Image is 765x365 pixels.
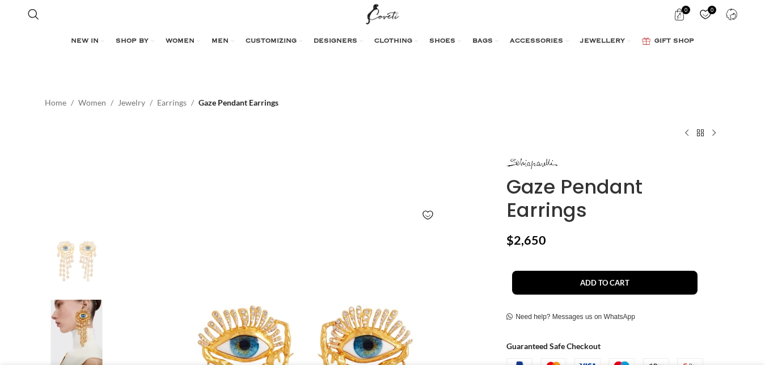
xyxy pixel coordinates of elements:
[642,37,650,45] img: GiftBag
[506,233,514,247] span: $
[506,233,546,247] bdi: 2,650
[364,9,401,18] a: Site logo
[71,30,104,53] a: NEW IN
[22,30,743,53] div: Main navigation
[580,30,631,53] a: JEWELLERY
[314,30,363,53] a: DESIGNERS
[667,3,691,26] a: 0
[118,97,145,109] a: Jewelry
[45,97,278,109] nav: Breadcrumb
[506,313,635,322] a: Need help? Messages us on WhatsApp
[654,37,694,46] span: GIFT SHOP
[78,97,106,109] a: Women
[246,37,297,46] span: CUSTOMIZING
[116,30,154,53] a: SHOP BY
[580,37,625,46] span: JEWELLERY
[314,37,357,46] span: DESIGNERS
[166,37,195,46] span: WOMEN
[707,126,721,140] a: Next product
[429,37,455,46] span: SHOES
[45,97,66,109] a: Home
[472,37,493,46] span: BAGS
[680,126,694,140] a: Previous product
[374,37,412,46] span: CLOTHING
[682,6,690,14] span: 0
[642,30,694,53] a: GIFT SHOP
[510,37,563,46] span: ACCESSORIES
[694,3,717,26] div: My Wishlist
[116,37,149,46] span: SHOP BY
[246,30,302,53] a: CUSTOMIZING
[429,30,461,53] a: SHOES
[42,228,111,294] img: Gaze Pendant Earrings
[506,175,720,222] h1: Gaze Pendant Earrings
[510,30,569,53] a: ACCESSORIES
[694,3,717,26] a: 0
[506,341,601,351] strong: Guaranteed Safe Checkout
[506,158,557,169] img: Schiaparelli
[212,37,229,46] span: MEN
[71,37,99,46] span: NEW IN
[472,30,498,53] a: BAGS
[512,271,698,295] button: Add to cart
[198,97,278,109] span: Gaze Pendant Earrings
[166,30,200,53] a: WOMEN
[374,30,418,53] a: CLOTHING
[22,3,45,26] a: Search
[708,6,716,14] span: 0
[157,97,187,109] a: Earrings
[212,30,234,53] a: MEN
